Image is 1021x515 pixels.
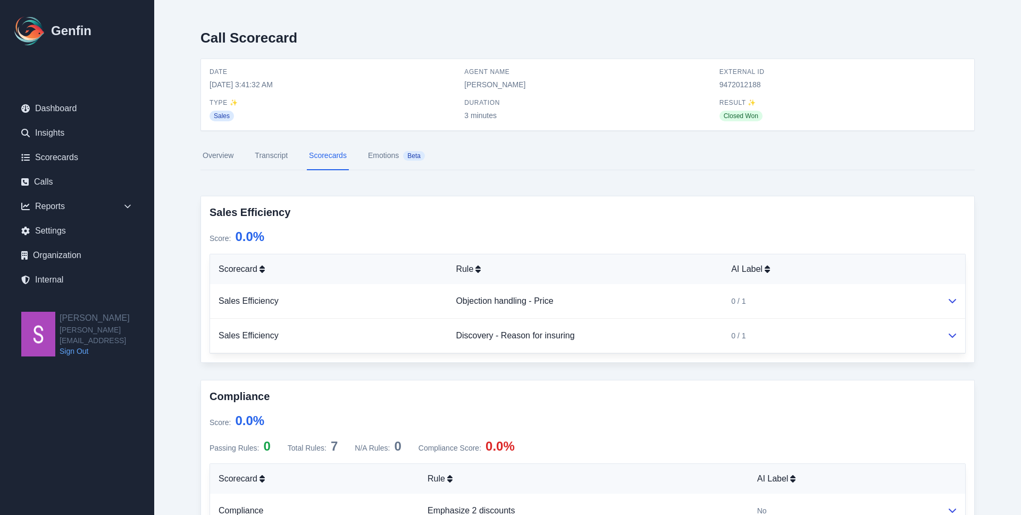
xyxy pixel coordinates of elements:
[200,142,236,170] a: Overview
[719,111,763,121] span: Closed Won
[13,122,141,144] a: Insights
[235,229,264,244] span: 0.0 %
[210,205,966,220] h3: Sales Efficiency
[757,472,930,485] div: AI Label
[456,263,714,276] div: Rule
[253,142,290,170] a: Transcript
[13,196,141,217] div: Reports
[394,439,401,453] span: 0
[428,506,515,515] a: Emphasize 2 discounts
[464,68,710,76] span: Agent Name
[60,325,154,346] span: [PERSON_NAME][EMAIL_ADDRESS]
[210,389,966,404] h3: Compliance
[51,22,91,39] h1: Genfin
[307,142,349,170] a: Scorecards
[13,147,141,168] a: Scorecards
[403,151,425,161] span: Beta
[210,98,456,107] span: Type ✨
[456,296,553,305] a: Objection handling - Price
[200,142,975,170] nav: Tabs
[210,111,234,121] span: Sales
[263,439,270,453] span: 0
[288,444,327,452] span: Total Rules:
[219,506,263,515] a: Compliance
[210,68,456,76] span: Date
[331,439,338,453] span: 7
[731,263,930,276] div: AI Label
[428,472,740,485] div: Rule
[21,312,55,356] img: Shane Wey
[13,220,141,242] a: Settings
[219,331,279,340] a: Sales Efficiency
[210,79,456,90] span: [DATE] 3:41:32 AM
[219,472,411,485] div: Scorecard
[210,444,259,452] span: Passing Rules:
[219,296,279,305] a: Sales Efficiency
[464,98,710,107] span: Duration
[719,98,966,107] span: Result ✨
[235,413,264,428] span: 0.0 %
[456,331,574,340] a: Discovery - Reason for insuring
[731,296,746,306] span: 0 / 1
[210,418,231,427] span: Score :
[419,444,481,452] span: Compliance Score :
[719,79,966,90] span: 9472012188
[200,30,297,46] h2: Call Scorecard
[60,312,154,325] h2: [PERSON_NAME]
[60,346,154,356] a: Sign Out
[13,269,141,290] a: Internal
[464,110,710,121] span: 3 minutes
[464,79,710,90] span: [PERSON_NAME]
[731,330,746,341] span: 0 / 1
[719,68,966,76] span: External ID
[355,444,390,452] span: N/A Rules:
[13,171,141,193] a: Calls
[486,439,515,453] span: 0.0%
[13,14,47,48] img: Logo
[13,98,141,119] a: Dashboard
[210,234,231,243] span: Score :
[219,263,439,276] div: Scorecard
[13,245,141,266] a: Organization
[366,142,427,170] a: EmotionsBeta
